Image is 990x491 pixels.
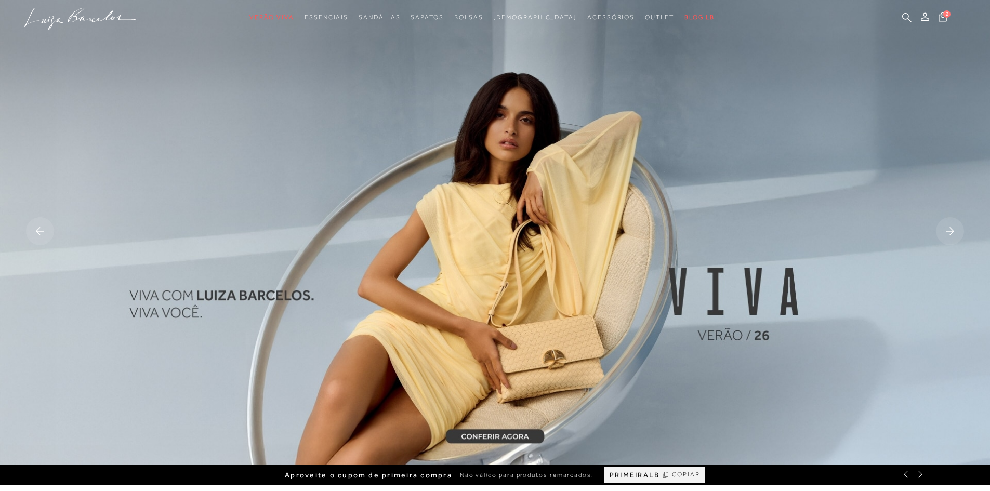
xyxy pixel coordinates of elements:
button: 2 [935,11,950,25]
span: PRIMEIRALB [610,471,659,480]
a: noSubCategoriesText [359,8,400,27]
span: BLOG LB [684,14,715,21]
a: noSubCategoriesText [249,8,294,27]
span: COPIAR [672,470,700,480]
span: Não válido para produtos remarcados. [460,471,594,480]
span: Outlet [645,14,674,21]
span: 2 [943,10,951,18]
span: Sandálias [359,14,400,21]
span: Essenciais [305,14,348,21]
a: noSubCategoriesText [305,8,348,27]
span: Verão Viva [249,14,294,21]
a: BLOG LB [684,8,715,27]
a: noSubCategoriesText [587,8,635,27]
a: noSubCategoriesText [645,8,674,27]
span: Acessórios [587,14,635,21]
a: noSubCategoriesText [493,8,577,27]
span: Aproveite o cupom de primeira compra [285,471,452,480]
span: Bolsas [454,14,483,21]
span: [DEMOGRAPHIC_DATA] [493,14,577,21]
span: Sapatos [411,14,443,21]
a: noSubCategoriesText [411,8,443,27]
a: noSubCategoriesText [454,8,483,27]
